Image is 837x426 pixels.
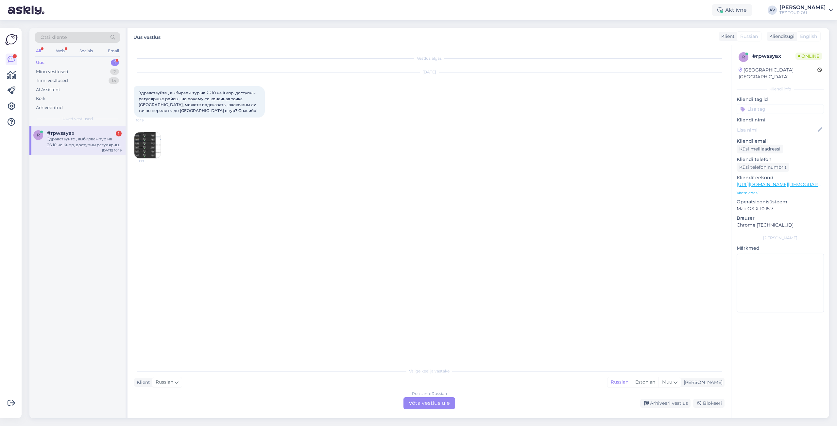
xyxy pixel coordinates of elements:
span: Online [795,53,822,60]
img: Attachment [134,132,161,158]
span: Здравствуйте , выбираем тур на 26.10 на Кипр, доступны регулярные рейсы , но почему-то конечная т... [139,90,257,113]
span: Uued vestlused [62,116,93,122]
div: [DATE] 10:19 [102,148,122,153]
p: Märkmed [737,245,824,252]
div: Arhiveeritud [36,104,63,111]
div: AV [768,6,777,15]
div: All [35,47,42,55]
span: English [800,33,817,40]
div: Arhiveeri vestlus [640,399,691,408]
div: Aktiivne [712,4,752,16]
div: Web [55,47,66,55]
div: Valige keel ja vastake [134,368,725,374]
div: Võta vestlus üle [403,397,455,409]
span: 10:19 [136,159,161,164]
div: 1 [111,59,119,66]
img: Askly Logo [5,33,18,46]
div: 1 [116,131,122,136]
div: Estonian [632,377,658,387]
div: [PERSON_NAME] [779,5,826,10]
span: r [742,55,745,59]
span: #rpwssyax [47,130,75,136]
div: [PERSON_NAME] [681,379,723,386]
div: Kliendi info [737,86,824,92]
div: Russian [607,377,632,387]
span: Muu [662,379,672,385]
div: Russian to Russian [412,391,447,397]
span: Russian [156,379,173,386]
span: Russian [740,33,758,40]
div: 2 [110,69,119,75]
span: 10:19 [136,118,161,123]
p: Chrome [TECHNICAL_ID] [737,222,824,229]
div: Здравствуйте , выбираем тур на 26.10 на Кипр, доступны регулярные рейсы , но почему-то конечная т... [47,136,122,148]
p: Kliendi telefon [737,156,824,163]
div: Küsi telefoninumbrit [737,163,789,172]
p: Klienditeekond [737,174,824,181]
input: Lisa tag [737,104,824,114]
div: Vestlus algas [134,55,725,61]
div: Klient [134,379,150,386]
div: [DATE] [134,69,725,75]
a: [PERSON_NAME]TEZ TOUR OÜ [779,5,833,15]
p: Operatsioonisüsteem [737,198,824,205]
div: Minu vestlused [36,69,68,75]
p: Vaata edasi ... [737,190,824,196]
div: Blokeeri [693,399,725,408]
p: Kliendi tag'id [737,96,824,103]
div: Klient [719,33,735,40]
div: # rpwssyax [752,52,795,60]
span: Otsi kliente [41,34,67,41]
p: Brauser [737,215,824,222]
div: Uus [36,59,44,66]
input: Lisa nimi [737,126,816,134]
div: 15 [109,77,119,84]
label: Uus vestlus [133,32,161,41]
p: Mac OS X 10.15.7 [737,205,824,212]
p: Kliendi email [737,138,824,145]
span: r [37,133,40,137]
div: Küsi meiliaadressi [737,145,783,153]
div: TEZ TOUR OÜ [779,10,826,15]
div: [PERSON_NAME] [737,235,824,241]
p: Kliendi nimi [737,117,824,123]
div: Socials [78,47,94,55]
div: Tiimi vestlused [36,77,68,84]
div: Klienditugi [767,33,794,40]
div: Kõik [36,95,45,102]
div: Email [107,47,120,55]
div: [GEOGRAPHIC_DATA], [GEOGRAPHIC_DATA] [739,67,817,80]
div: AI Assistent [36,87,60,93]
